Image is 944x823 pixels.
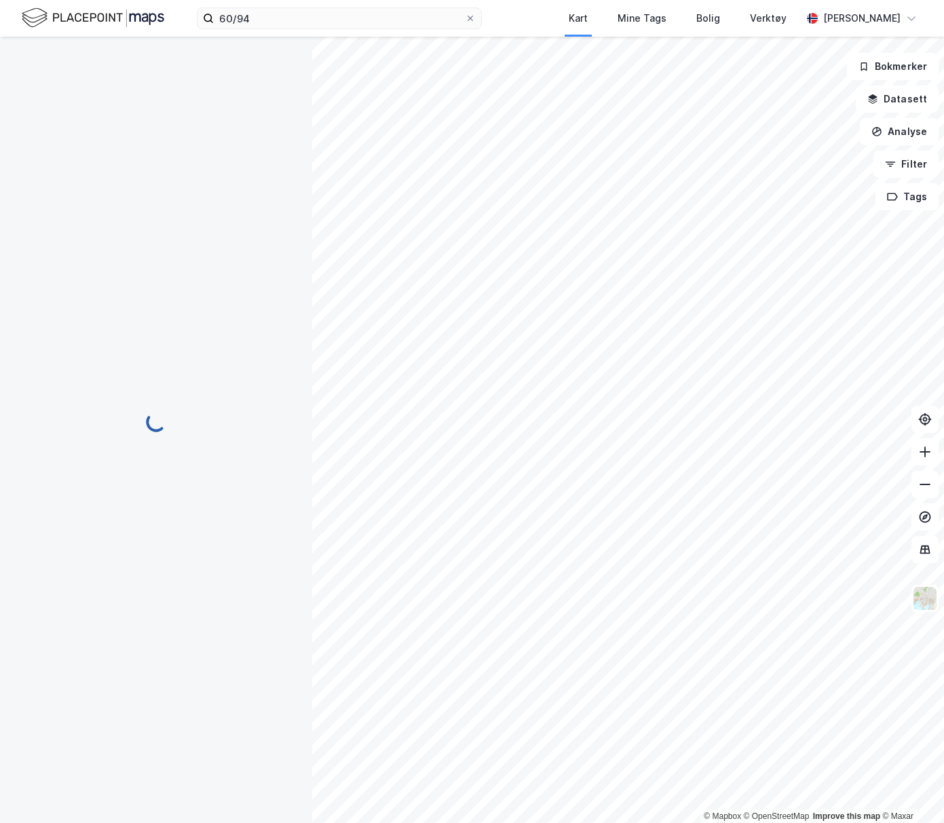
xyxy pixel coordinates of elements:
a: Improve this map [813,811,880,821]
button: Filter [873,151,939,178]
div: Mine Tags [618,10,666,26]
div: Bolig [696,10,720,26]
img: logo.f888ab2527a4732fd821a326f86c7f29.svg [22,6,164,30]
a: Mapbox [704,811,741,821]
iframe: Chat Widget [876,758,944,823]
img: spinner.a6d8c91a73a9ac5275cf975e30b51cfb.svg [145,411,167,433]
input: Søk på adresse, matrikkel, gårdeiere, leietakere eller personer [214,8,465,28]
button: Tags [875,183,939,210]
img: Z [912,586,938,611]
a: OpenStreetMap [744,811,810,821]
div: Kart [569,10,588,26]
button: Analyse [860,118,939,145]
button: Bokmerker [847,53,939,80]
div: Verktøy [750,10,787,26]
button: Datasett [856,85,939,113]
div: [PERSON_NAME] [823,10,901,26]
